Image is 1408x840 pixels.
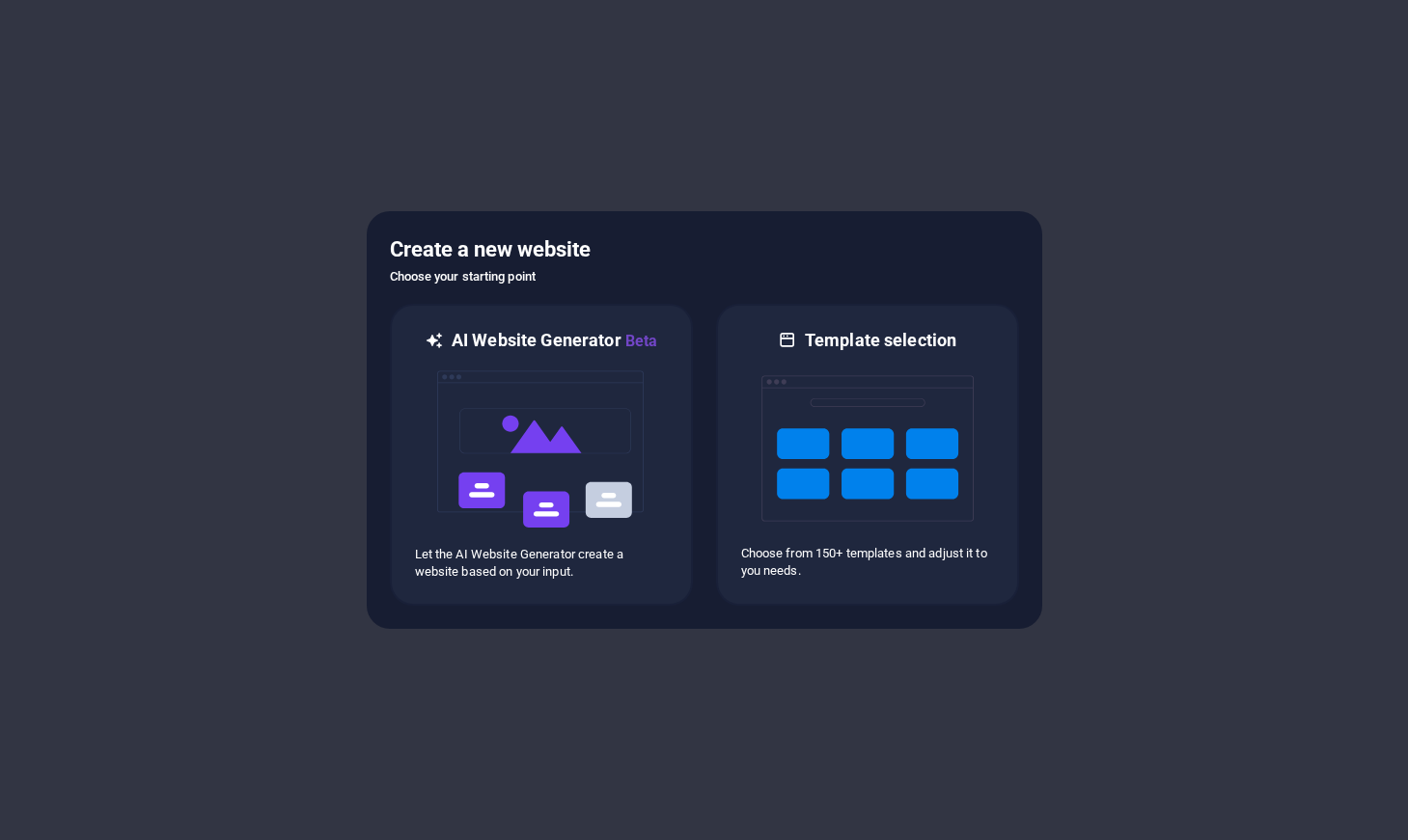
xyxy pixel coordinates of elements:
[435,353,648,546] img: ai
[621,332,658,350] span: Beta
[390,265,1019,288] h6: Choose your starting point
[390,234,1019,265] h5: Create a new website
[390,304,693,606] div: AI Website GeneratorBetaaiLet the AI Website Generator create a website based on your input.
[741,545,994,580] p: Choose from 150+ templates and adjust it to you needs.
[415,546,668,581] p: Let the AI Website Generator create a website based on your input.
[452,329,657,353] h6: AI Website Generator
[805,329,956,352] h6: Template selection
[716,304,1019,606] div: Template selectionChoose from 150+ templates and adjust it to you needs.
